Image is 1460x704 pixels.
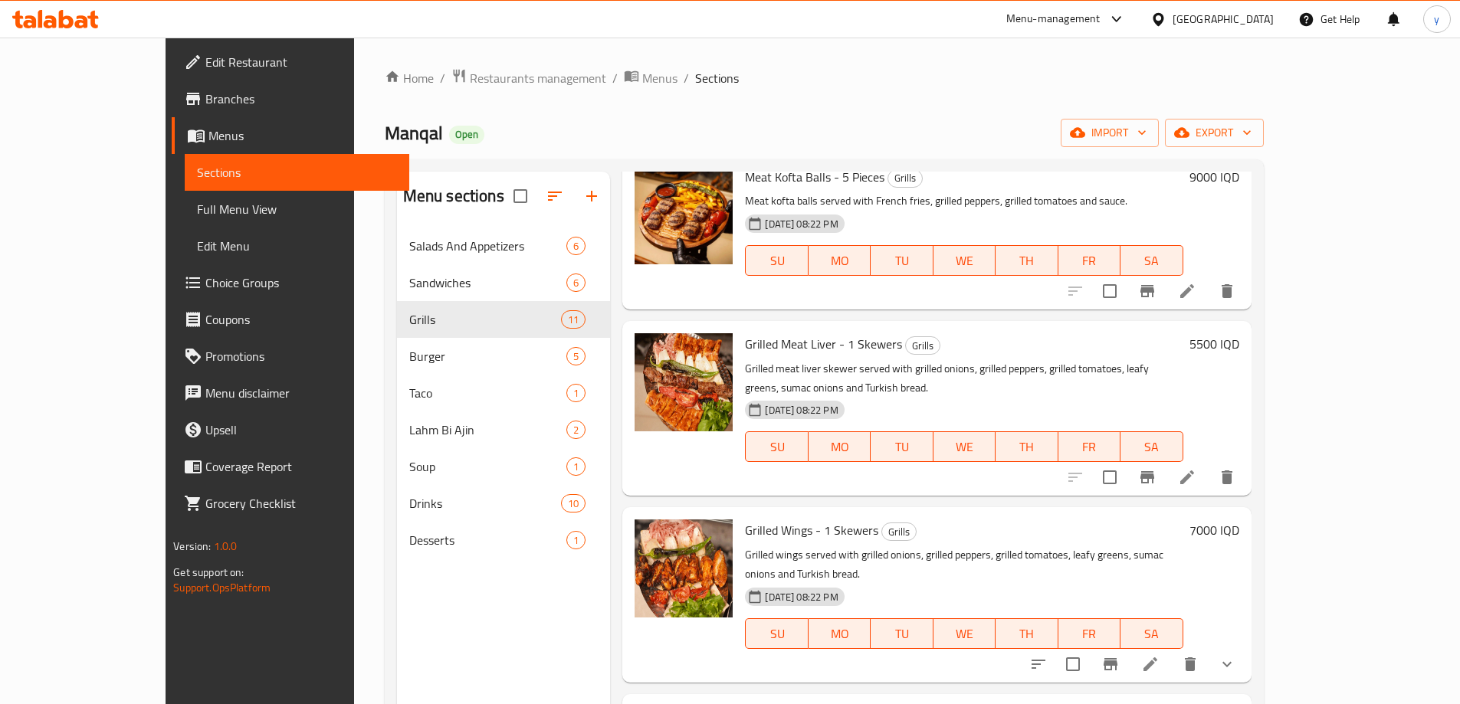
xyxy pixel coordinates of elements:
[1120,618,1183,649] button: SA
[566,531,586,549] div: items
[562,313,585,327] span: 11
[1127,250,1176,272] span: SA
[1172,646,1209,683] button: delete
[871,618,933,649] button: TU
[745,618,808,649] button: SU
[567,276,585,290] span: 6
[409,384,567,402] span: Taco
[185,154,409,191] a: Sections
[1065,436,1114,458] span: FR
[397,338,611,375] div: Burger5
[409,237,567,255] span: Salads And Appetizers
[684,69,689,87] li: /
[759,217,844,231] span: [DATE] 08:22 PM
[1020,646,1057,683] button: sort-choices
[397,411,611,448] div: Lahm Bi Ajin2
[173,562,244,582] span: Get support on:
[815,623,865,645] span: MO
[172,264,409,301] a: Choice Groups
[1127,436,1176,458] span: SA
[1189,166,1239,188] h6: 9000 IQD
[197,163,397,182] span: Sections
[567,239,585,254] span: 6
[561,494,586,512] div: items
[451,68,606,88] a: Restaurants management
[409,273,567,292] span: Sandwiches
[397,301,611,338] div: Grills11
[1058,431,1120,462] button: FR
[1058,618,1120,649] button: FR
[759,590,844,604] span: [DATE] 08:22 PM
[536,178,573,214] span: Sort sections
[172,80,409,117] a: Branches
[635,519,733,617] img: Grilled Wings - 1 Skewers
[172,448,409,485] a: Coverage Report
[1129,273,1166,309] button: Branch-specific-item
[172,301,409,338] a: Coupons
[172,411,409,448] a: Upsell
[1178,468,1196,486] a: Edit menu item
[745,431,808,462] button: SU
[1209,273,1245,309] button: delete
[409,347,567,365] div: Burger
[612,69,618,87] li: /
[397,522,611,558] div: Desserts1
[1218,655,1236,673] svg: Show Choices
[173,578,271,598] a: Support.OpsPlatform
[745,165,884,188] span: Meat Kofta Balls - 5 Pieces
[1129,459,1166,496] button: Branch-specific-item
[877,623,927,645] span: TU
[752,436,802,458] span: SU
[871,245,933,276] button: TU
[1094,275,1126,307] span: Select to update
[567,386,585,401] span: 1
[1065,623,1114,645] span: FR
[996,618,1058,649] button: TH
[1178,282,1196,300] a: Edit menu item
[172,117,409,154] a: Menus
[185,228,409,264] a: Edit Menu
[197,200,397,218] span: Full Menu View
[185,191,409,228] a: Full Menu View
[635,166,733,264] img: Meat Kofta Balls - 5 Pieces
[562,496,585,511] span: 10
[1058,245,1120,276] button: FR
[752,250,802,272] span: SU
[940,436,989,458] span: WE
[1177,123,1252,142] span: export
[745,545,1183,584] p: Grilled wings served with grilled onions, grilled peppers, grilled tomatoes, leafy greens, sumac ...
[1061,119,1159,147] button: import
[409,310,561,329] span: Grills
[567,460,585,474] span: 1
[1092,646,1129,683] button: Branch-specific-item
[1002,623,1052,645] span: TH
[940,623,989,645] span: WE
[567,349,585,364] span: 5
[214,536,238,556] span: 1.0.0
[996,431,1058,462] button: TH
[871,431,933,462] button: TU
[887,169,923,188] div: Grills
[561,310,586,329] div: items
[449,128,484,141] span: Open
[1189,333,1239,355] h6: 5500 IQD
[1065,250,1114,272] span: FR
[172,375,409,411] a: Menu disclaimer
[409,531,567,549] span: Desserts
[205,90,397,108] span: Branches
[504,180,536,212] span: Select all sections
[409,457,567,476] span: Soup
[877,436,927,458] span: TU
[440,69,445,87] li: /
[1094,461,1126,493] span: Select to update
[403,185,504,208] h2: Menu sections
[1141,655,1160,673] a: Edit menu item
[566,457,586,476] div: items
[695,69,739,87] span: Sections
[759,403,844,417] span: [DATE] 08:22 PM
[449,126,484,144] div: Open
[1002,436,1052,458] span: TH
[172,485,409,522] a: Grocery Checklist
[409,494,561,512] span: Drinks
[173,536,211,556] span: Version:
